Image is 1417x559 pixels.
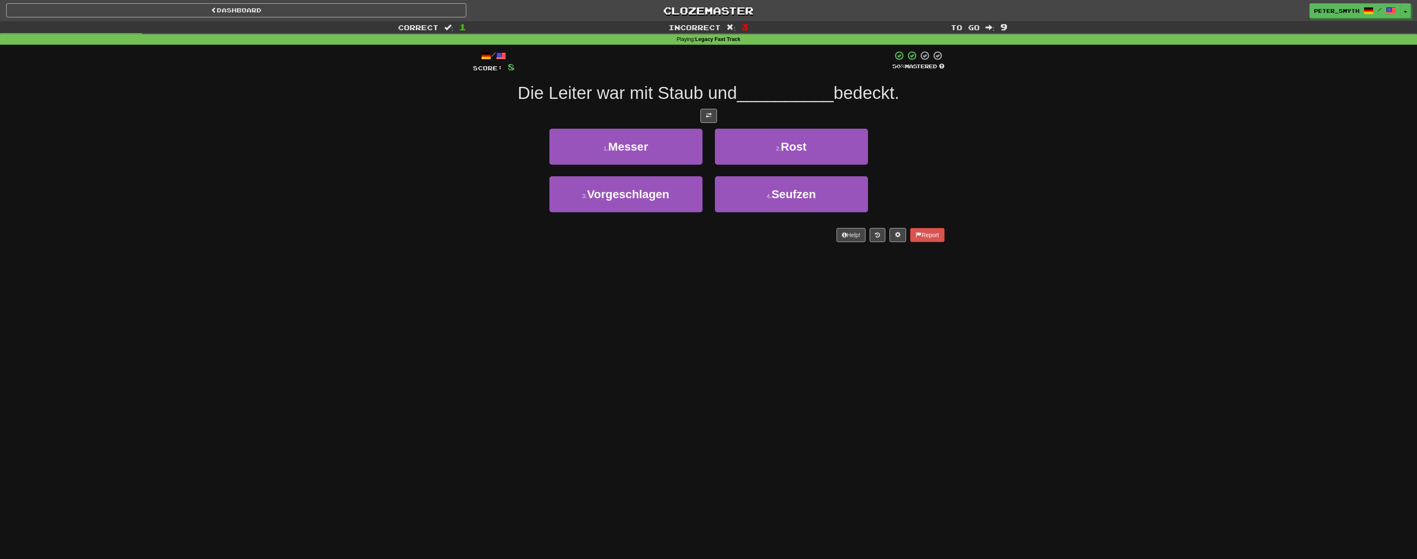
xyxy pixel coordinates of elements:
[951,23,980,31] span: To go
[549,129,703,165] button: 1.Messer
[582,193,587,199] small: 3 .
[1378,7,1382,12] span: /
[715,129,868,165] button: 2.Rost
[726,24,736,31] span: :
[870,228,885,242] button: Round history (alt+y)
[892,63,945,70] div: Mastered
[1000,22,1007,32] span: 9
[398,23,439,31] span: Correct
[6,3,466,17] a: Dashboard
[834,83,899,103] span: bedeckt.
[479,3,939,18] a: Clozemaster
[772,188,816,201] span: Seufzen
[741,22,748,32] span: 3
[518,83,737,103] span: Die Leiter war mit Staub und
[781,140,806,153] span: Rost
[737,83,834,103] span: __________
[549,176,703,212] button: 3.Vorgeschlagen
[1314,7,1359,14] span: Peter_Smyth
[910,228,944,242] button: Report
[715,176,868,212] button: 4.Seufzen
[444,24,453,31] span: :
[985,24,995,31] span: :
[587,188,669,201] span: Vorgeschlagen
[473,50,515,61] div: /
[603,145,608,152] small: 1 .
[669,23,721,31] span: Incorrect
[695,36,740,42] strong: Legacy Fast Track
[1309,3,1400,18] a: Peter_Smyth /
[892,63,905,70] span: 50 %
[776,145,781,152] small: 2 .
[473,65,503,72] span: Score:
[700,109,717,123] button: Toggle translation (alt+t)
[767,193,772,199] small: 4 .
[608,140,648,153] span: Messer
[837,228,866,242] button: Help!
[459,22,466,32] span: 1
[508,62,515,72] span: 8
